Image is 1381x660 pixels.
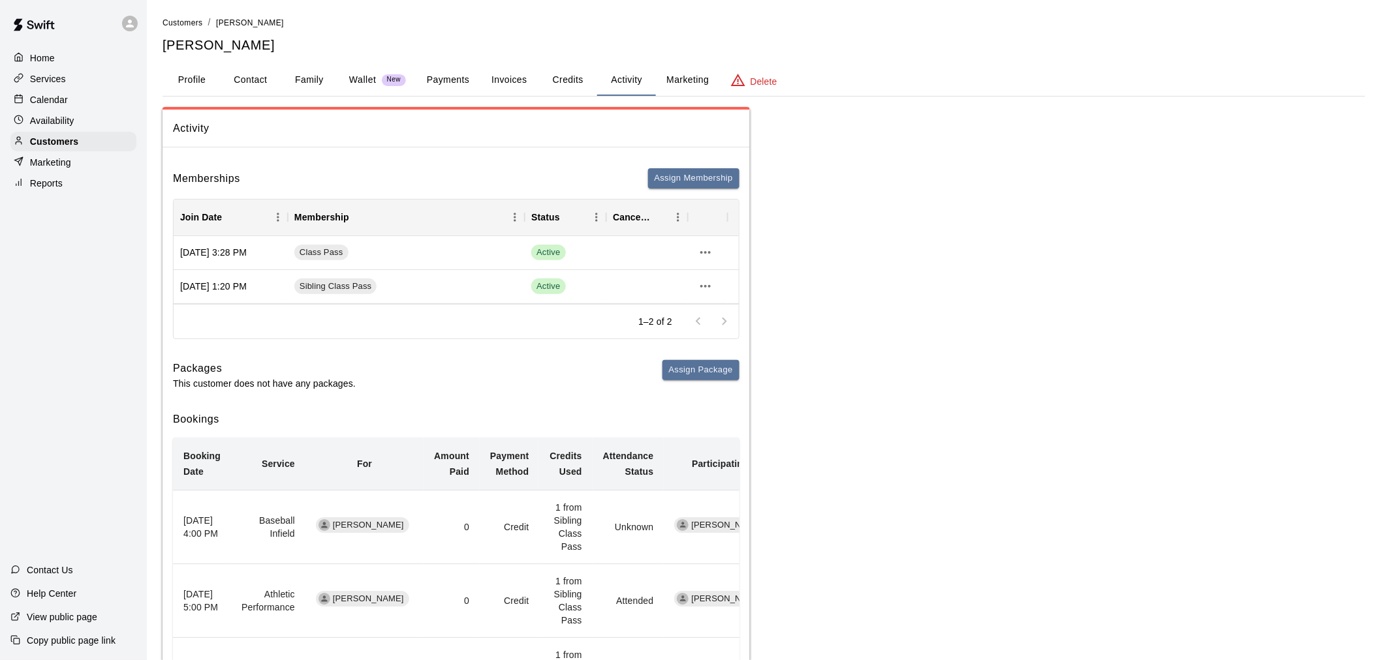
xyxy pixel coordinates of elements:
p: Home [30,52,55,65]
div: Status [525,199,606,235]
div: Cancel Date [606,199,688,235]
p: Services [30,72,66,85]
th: [DATE] 5:00 PM [173,564,231,638]
td: Credit [480,490,539,564]
button: Family [280,65,339,96]
p: Customers [30,135,78,148]
div: Join Date [174,199,288,235]
div: [DATE] 3:28 PM [174,236,288,270]
button: Menu [587,207,606,227]
a: Class Pass [294,245,352,260]
b: Credits Used [550,451,582,477]
p: Help Center [27,587,76,600]
button: Sort [349,208,367,226]
div: Marcus Lucas [677,519,689,531]
button: Credits [538,65,597,96]
p: Reports [30,177,63,190]
h6: Bookings [173,411,739,428]
td: Credit [480,564,539,638]
a: Availability [10,111,136,130]
td: 1 from Sibling Class Pass [539,564,592,638]
span: New [382,76,406,84]
b: Payment Method [490,451,529,477]
span: [PERSON_NAME] [216,18,284,27]
h5: [PERSON_NAME] [163,37,1365,54]
div: Join Date [180,199,222,235]
p: Copy public page link [27,634,116,647]
nav: breadcrumb [163,16,1365,30]
p: Calendar [30,93,68,106]
li: / [208,16,211,29]
b: Participating Staff [692,458,772,469]
span: [PERSON_NAME] [686,593,768,605]
span: [PERSON_NAME] [328,519,409,532]
td: Baseball Infield [231,490,305,564]
div: Megan Bratetic [677,593,689,605]
div: [PERSON_NAME] [674,517,768,533]
span: [PERSON_NAME] [328,593,409,605]
div: Gianna Beamer [318,519,330,531]
button: Menu [668,207,688,227]
th: [DATE] 4:00 PM [173,490,231,564]
b: Amount Paid [434,451,469,477]
button: Profile [163,65,221,96]
td: Athletic Performance [231,564,305,638]
p: 1–2 of 2 [638,315,672,328]
a: Customers [163,17,203,27]
p: This customer does not have any packages. [173,377,356,390]
a: Services [10,69,136,89]
td: 0 [424,490,480,564]
div: Uwais Wells [318,593,330,605]
a: Home [10,48,136,68]
button: more actions [694,241,717,263]
a: Calendar [10,90,136,110]
button: Activity [597,65,656,96]
span: [PERSON_NAME] [686,519,768,532]
span: Sibling Class Pass [294,280,377,293]
button: more actions [694,275,717,297]
div: Cancel Date [613,199,650,235]
div: [DATE] 1:20 PM [174,270,288,304]
h6: Memberships [173,170,240,187]
p: Contact Us [27,563,73,577]
button: Payments [416,65,480,96]
button: Contact [221,65,280,96]
td: 1 from Sibling Class Pass [539,490,592,564]
button: Menu [268,207,288,227]
button: Sort [560,208,578,226]
a: Sibling Class Pass [294,278,381,294]
b: For [357,458,372,469]
div: Status [531,199,560,235]
button: Assign Package [662,360,739,380]
button: Sort [650,208,668,226]
p: Marketing [30,156,71,169]
td: 0 [424,564,480,638]
a: Reports [10,173,136,193]
div: [PERSON_NAME] [674,591,768,607]
b: Service [262,458,295,469]
td: Attended [593,564,664,638]
p: Availability [30,114,74,127]
a: Customers [10,132,136,151]
td: Unknown [593,490,664,564]
button: Menu [505,207,525,227]
button: Sort [222,208,240,226]
span: Class Pass [294,247,349,259]
span: Active [531,278,565,294]
p: View public page [27,610,97,623]
div: Membership [288,199,525,235]
h6: Packages [173,360,356,377]
b: Attendance Status [603,451,654,477]
div: Membership [294,199,349,235]
span: Customers [163,18,203,27]
p: Delete [751,75,777,88]
a: Marketing [10,153,136,172]
b: Booking Date [183,451,221,477]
